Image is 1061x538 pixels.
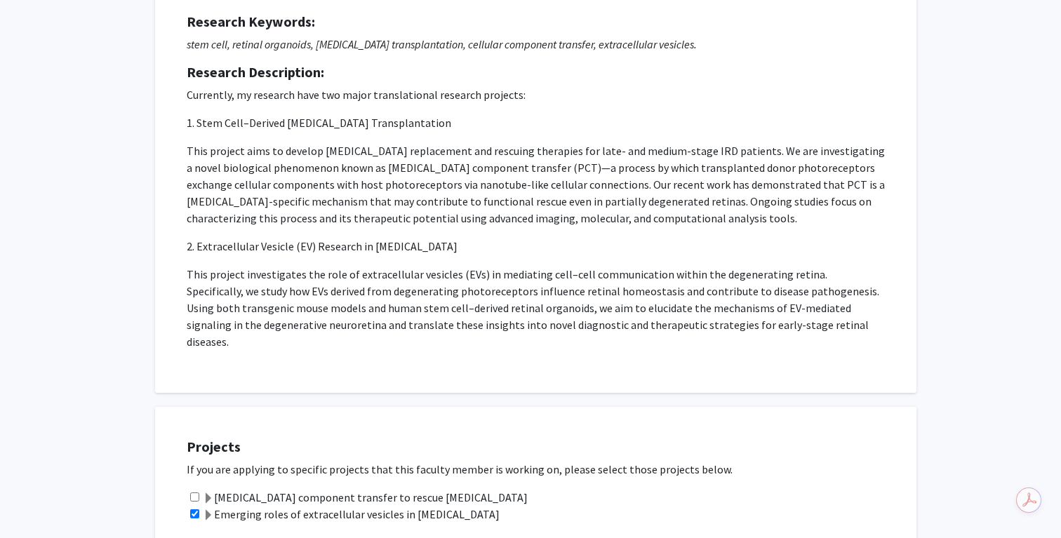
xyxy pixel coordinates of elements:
iframe: Chat [11,475,60,527]
label: Emerging roles of extracellular vesicles in [MEDICAL_DATA] [203,506,500,523]
p: This project investigates the role of extracellular vesicles (EVs) in mediating cell–cell communi... [187,266,885,350]
strong: Research Description: [187,63,324,81]
i: stem cell, retinal organoids, [MEDICAL_DATA] transplantation, cellular component transfer, extrac... [187,37,697,51]
p: 1. Stem Cell–Derived [MEDICAL_DATA] Transplantation [187,114,885,131]
p: Currently, my research have two major translational research projects: [187,86,885,103]
p: This project aims to develop [MEDICAL_DATA] replacement and rescuing therapies for late- and medi... [187,142,885,227]
strong: Projects [187,438,241,455]
p: 2. Extracellular Vesicle (EV) Research in [MEDICAL_DATA] [187,238,885,255]
strong: Research Keywords: [187,13,315,30]
p: If you are applying to specific projects that this faculty member is working on, please select th... [187,461,902,478]
label: [MEDICAL_DATA] component transfer to rescue [MEDICAL_DATA] [203,489,528,506]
